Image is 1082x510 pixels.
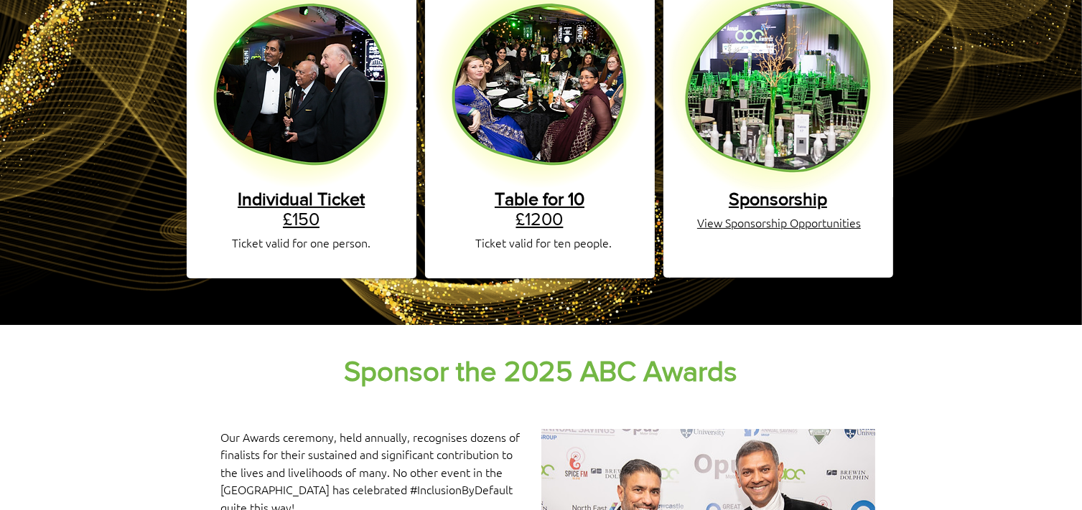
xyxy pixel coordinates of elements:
[697,214,861,230] a: View Sponsorship Opportunities
[238,189,365,209] span: Individual Ticket
[476,235,612,250] span: Ticket valid for ten people.
[729,189,827,209] a: Sponsorship
[344,355,737,387] span: Sponsor the 2025 ABC Awards
[232,235,370,250] span: Ticket valid for one person.
[495,189,584,229] a: Table for 10£1200
[495,189,584,209] span: Table for 10
[238,189,365,229] a: Individual Ticket£150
